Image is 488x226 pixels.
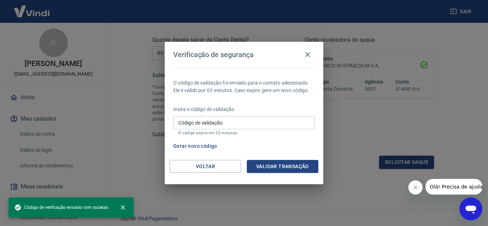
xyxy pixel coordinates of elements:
[4,5,60,11] span: Olá! Precisa de ajuda?
[173,106,315,113] p: Insira o código de validação
[14,204,109,211] span: Código de verificação enviado com sucesso.
[173,50,254,59] h4: Verificação de segurança
[115,200,131,215] button: close
[408,180,423,195] iframe: Fechar mensagem
[425,179,482,195] iframe: Mensagem da empresa
[170,140,220,153] button: Gerar novo código
[173,79,315,94] p: O código de validação foi enviado para o contato selecionado. Ele é válido por 03 minutos. Caso e...
[247,160,318,173] button: Validar transação
[459,197,482,220] iframe: Botão para abrir a janela de mensagens
[178,131,310,135] p: O código expira em 03 minutos.
[170,160,241,173] button: Voltar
